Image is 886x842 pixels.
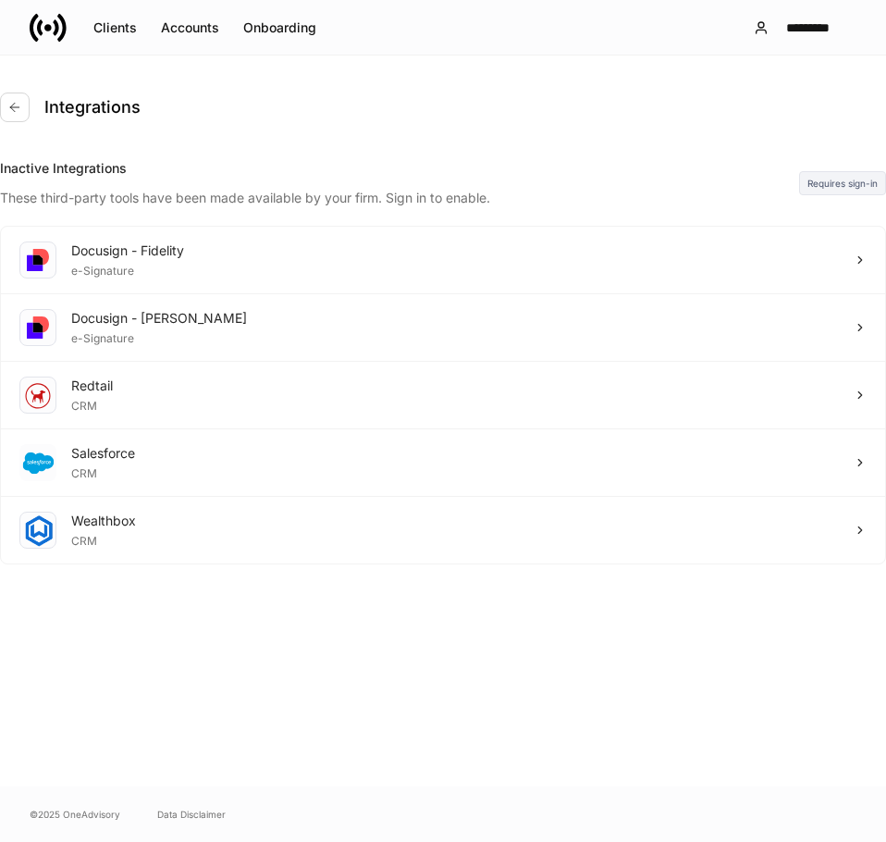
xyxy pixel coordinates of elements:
div: Accounts [161,19,219,37]
div: CRM [71,530,136,549]
div: CRM [71,463,135,481]
div: Onboarding [243,19,316,37]
h4: Integrations [44,96,141,118]
div: Clients [93,19,137,37]
div: e-Signature [71,260,184,279]
div: Requires sign-in [799,171,886,195]
span: © 2025 OneAdvisory [30,807,120,822]
div: CRM [71,395,113,414]
div: Wealthbox [71,512,136,530]
div: Salesforce [71,444,135,463]
div: e-Signature [71,328,247,346]
div: Docusign - [PERSON_NAME] [71,309,247,328]
div: Docusign - Fidelity [71,241,184,260]
a: Data Disclaimer [157,807,226,822]
div: Redtail [71,377,113,395]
